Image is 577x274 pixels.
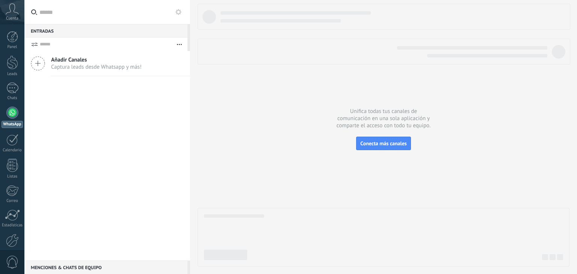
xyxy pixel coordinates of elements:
button: Conecta más canales [356,137,411,150]
div: Chats [2,96,23,101]
div: Correo [2,199,23,203]
span: Añadir Canales [51,56,142,63]
div: Calendario [2,148,23,153]
div: Menciones & Chats de equipo [24,260,187,274]
div: Leads [2,72,23,77]
span: Cuenta [6,16,18,21]
div: Entradas [24,24,187,38]
div: Estadísticas [2,223,23,228]
div: Panel [2,45,23,50]
span: Captura leads desde Whatsapp y más! [51,63,142,71]
span: Conecta más canales [360,140,406,147]
div: WhatsApp [2,121,23,128]
div: Listas [2,174,23,179]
